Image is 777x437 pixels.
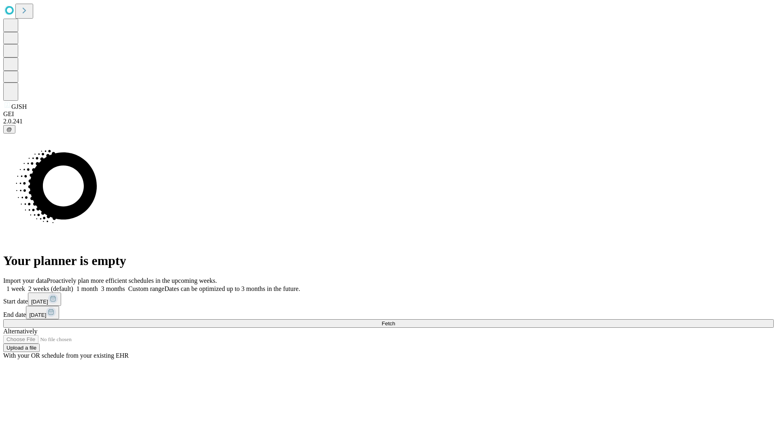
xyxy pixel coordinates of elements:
div: GEI [3,110,774,118]
span: 1 month [76,285,98,292]
div: Start date [3,293,774,306]
span: [DATE] [31,299,48,305]
div: 2.0.241 [3,118,774,125]
button: Fetch [3,319,774,328]
span: 1 week [6,285,25,292]
span: Proactively plan more efficient schedules in the upcoming weeks. [47,277,217,284]
button: Upload a file [3,344,40,352]
span: GJSH [11,103,27,110]
span: Fetch [382,320,395,327]
h1: Your planner is empty [3,253,774,268]
span: Dates can be optimized up to 3 months in the future. [164,285,300,292]
button: [DATE] [28,293,61,306]
span: @ [6,126,12,132]
span: Custom range [128,285,164,292]
span: With your OR schedule from your existing EHR [3,352,129,359]
span: Alternatively [3,328,37,335]
span: 2 weeks (default) [28,285,73,292]
span: Import your data [3,277,47,284]
button: [DATE] [26,306,59,319]
div: End date [3,306,774,319]
span: 3 months [101,285,125,292]
span: [DATE] [29,312,46,318]
button: @ [3,125,15,134]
